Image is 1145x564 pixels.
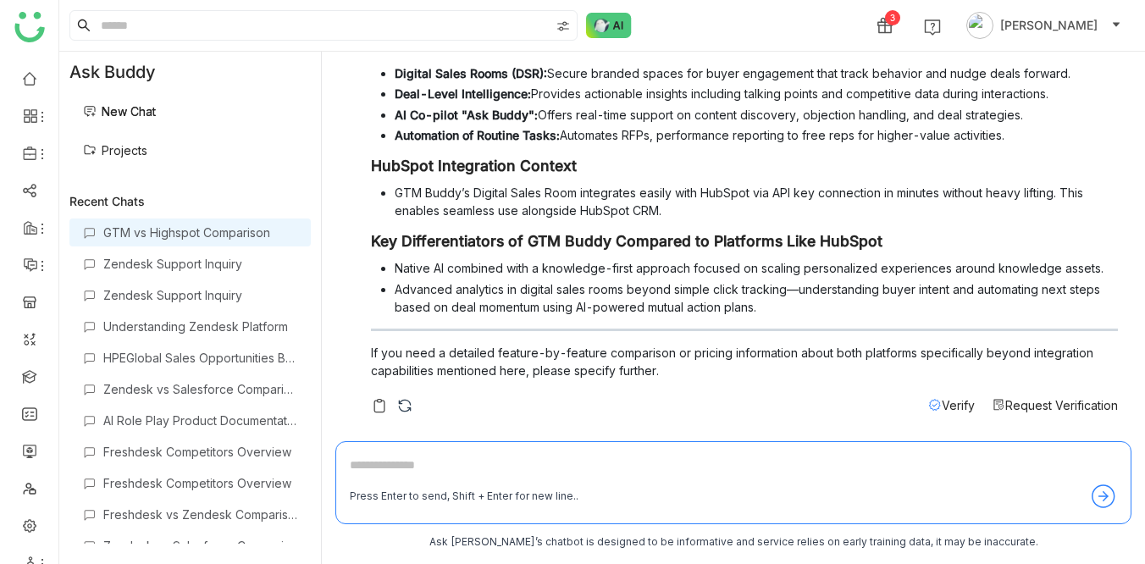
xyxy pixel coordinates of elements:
[103,257,297,271] div: Zendesk Support Inquiry
[395,106,1118,124] li: Offers real-time support on content discovery, objection handling, and deal strategies.
[395,108,538,122] strong: AI Co-pilot "Ask Buddy":
[83,104,156,119] a: New Chat
[103,225,297,240] div: GTM vs Highspot Comparison
[395,64,1118,82] li: Secure branded spaces for buyer engagement that track behavior and nudge deals forward.
[350,489,578,505] div: Press Enter to send, Shift + Enter for new line..
[371,157,1118,175] h3: HubSpot Integration Context
[395,259,1118,277] li: Native AI combined with a knowledge-first approach focused on scaling personalized experiences ar...
[395,126,1118,144] li: Automates RFPs, performance reporting to free reps for higher-value activities.
[103,288,297,302] div: Zendesk Support Inquiry
[14,12,45,42] img: logo
[395,66,547,80] strong: Digital Sales Rooms (DSR):
[395,280,1118,316] li: Advanced analytics in digital sales rooms beyond simple click tracking—understanding buyer intent...
[942,398,975,412] span: Verify
[103,319,297,334] div: Understanding Zendesk Platform
[966,12,993,39] img: avatar
[103,413,297,428] div: AI Role Play Product Documentation
[963,12,1125,39] button: [PERSON_NAME]
[371,344,1118,379] p: If you need a detailed feature-by-feature comparison or pricing information about both platforms ...
[395,184,1118,219] li: GTM Buddy’s Digital Sales Room integrates easily with HubSpot via API key connection in minutes w...
[103,445,297,459] div: Freshdesk Competitors Overview
[69,194,311,208] div: Recent Chats
[924,19,941,36] img: help.svg
[395,85,1118,102] li: Provides actionable insights including talking points and competitive data during interactions.
[59,52,321,92] div: Ask Buddy
[1000,16,1098,35] span: [PERSON_NAME]
[396,397,413,414] img: regenerate-askbuddy.svg
[395,128,560,142] strong: Automation of Routine Tasks:
[885,10,900,25] div: 3
[103,476,297,490] div: Freshdesk Competitors Overview
[103,382,297,396] div: Zendesk vs Salesforce Comparison
[103,351,297,365] div: HPEGlobal Sales Opportunities Boost
[103,539,297,553] div: Zendesk vs Salesforce Comparison
[83,143,147,158] a: Projects
[335,534,1131,550] div: Ask [PERSON_NAME]’s chatbot is designed to be informative and service relies on early training da...
[556,19,570,33] img: search-type.svg
[103,507,297,522] div: Freshdesk vs Zendesk Comparison
[1005,398,1118,412] span: Request Verification
[586,13,632,38] img: ask-buddy-normal.svg
[395,86,531,101] strong: Deal-Level Intelligence:
[371,232,1118,251] h3: Key Differentiators of GTM Buddy Compared to Platforms Like HubSpot
[371,397,388,414] img: copy-askbuddy.svg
